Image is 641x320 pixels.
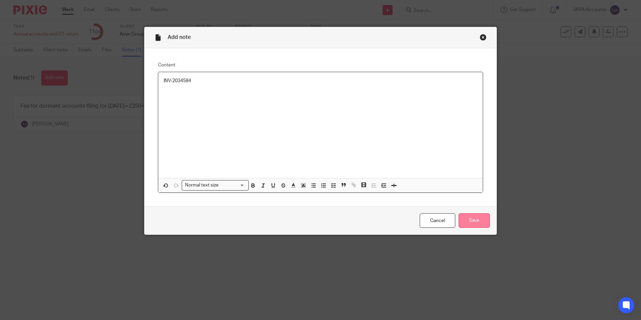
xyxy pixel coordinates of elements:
[183,182,220,189] span: Normal text size
[480,34,486,41] div: Close this dialog window
[221,182,245,189] input: Search for option
[420,213,455,228] a: Cancel
[158,62,483,68] label: Content
[164,77,477,84] p: INV-2034584
[168,35,191,40] span: Add note
[182,180,249,191] div: Search for option
[459,213,490,228] input: Save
